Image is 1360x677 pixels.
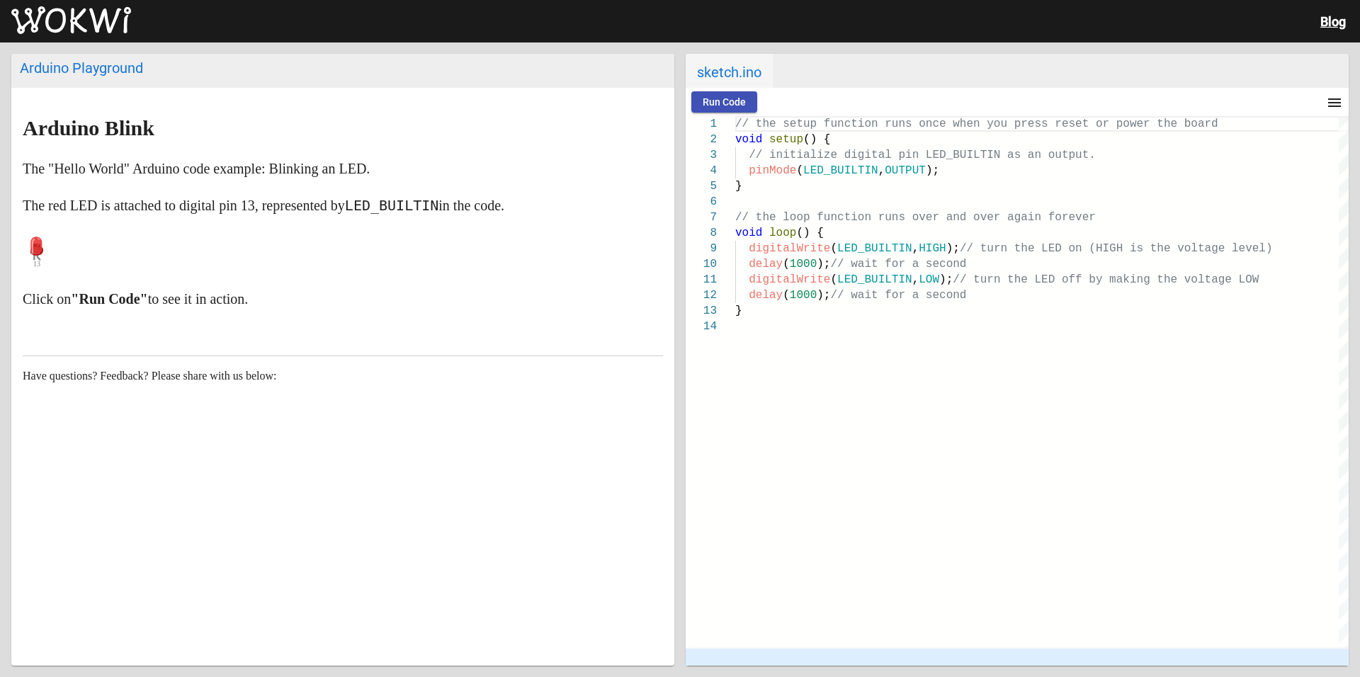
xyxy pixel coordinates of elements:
[686,132,717,147] div: 2
[749,149,1089,161] span: // initialize digital pin LED_BUILTIN as an output
[686,256,717,272] div: 10
[803,133,830,146] span: () {
[803,164,878,177] span: LED_BUILTIN
[23,157,663,180] p: The "Hello World" Arduino code example: Blinking an LED.
[790,289,817,302] span: 1000
[23,370,277,382] span: Have questions? Feedback? Please share with us below:
[1075,211,1096,224] span: ver
[783,289,790,302] span: (
[735,227,762,239] span: void
[939,273,953,286] span: );
[830,273,837,286] span: (
[735,180,742,193] span: }
[686,288,717,303] div: 12
[912,242,919,255] span: ,
[686,194,717,210] div: 6
[926,164,939,177] span: );
[686,163,717,178] div: 4
[749,242,830,255] span: digitalWrite
[686,319,717,334] div: 14
[830,242,837,255] span: (
[769,133,803,146] span: setup
[830,289,966,302] span: // wait for a second
[20,59,666,76] div: Arduino Playground
[830,258,966,271] span: // wait for a second
[686,272,717,288] div: 11
[817,289,830,302] span: );
[735,211,1075,224] span: // the loop function runs over and over again fore
[796,164,803,177] span: (
[735,116,736,117] textarea: Editor content;Press Alt+F1 for Accessibility Options.
[769,227,796,239] span: loop
[686,178,717,194] div: 5
[1075,118,1218,130] span: et or power the board
[749,273,830,286] span: digitalWrite
[735,133,762,146] span: void
[817,258,830,271] span: );
[23,117,663,140] h1: Arduino Blink
[790,258,817,271] span: 1000
[1320,14,1346,29] a: Blog
[796,227,823,239] span: () {
[749,164,796,177] span: pinMode
[1326,94,1343,111] mat-icon: menu
[686,210,717,225] div: 7
[686,116,717,132] div: 1
[946,242,960,255] span: );
[735,305,742,317] span: }
[919,273,939,286] span: LOW
[749,258,783,271] span: delay
[23,288,663,310] p: Click on to see it in action.
[686,303,717,319] div: 13
[885,164,926,177] span: OUTPUT
[686,241,717,256] div: 9
[1089,149,1096,161] span: .
[837,273,912,286] span: LED_BUILTIN
[912,273,919,286] span: ,
[703,96,746,108] span: Run Code
[691,91,757,113] button: Run Code
[11,6,131,35] img: Wokwi
[749,289,783,302] span: delay
[23,194,663,217] p: The red LED is attached to digital pin 13, represented by in the code.
[686,225,717,241] div: 8
[919,242,946,255] span: HIGH
[878,164,885,177] span: ,
[735,118,1075,130] span: // the setup function runs once when you press res
[71,291,147,307] strong: "Run Code"
[345,197,438,214] code: LED_BUILTIN
[686,147,717,163] div: 3
[686,54,773,88] span: sketch.ino
[953,273,1259,286] span: // turn the LED off by making the voltage LOW
[783,258,790,271] span: (
[960,242,1273,255] span: // turn the LED on (HIGH is the voltage level)
[837,242,912,255] span: LED_BUILTIN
